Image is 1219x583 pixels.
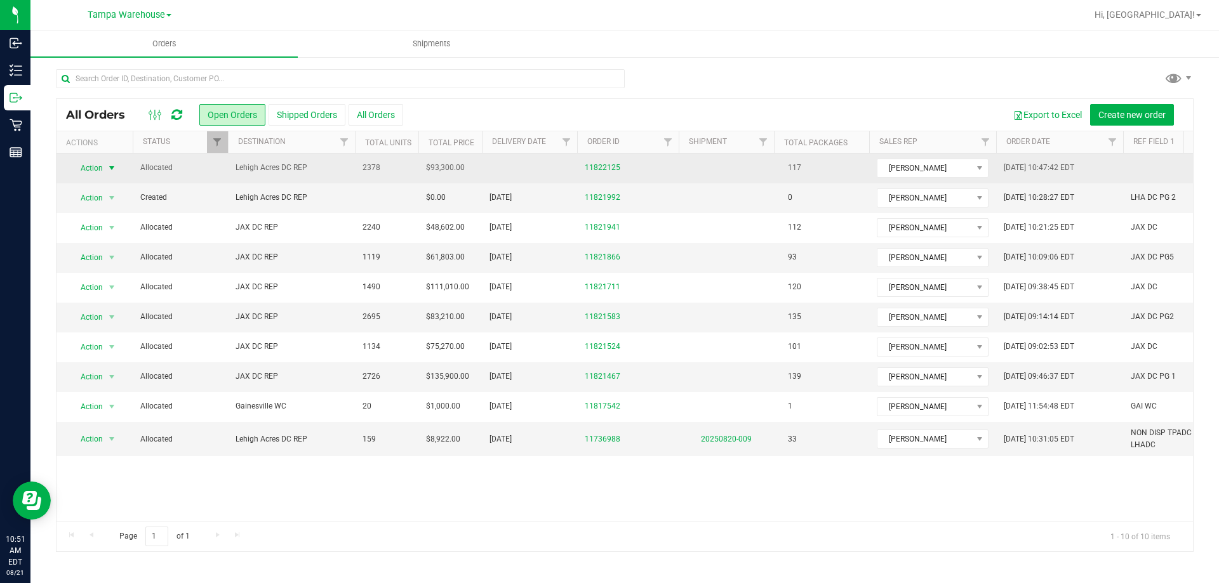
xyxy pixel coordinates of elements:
a: 11817542 [585,400,620,412]
span: 139 [782,367,808,386]
span: $75,270.00 [426,341,465,353]
span: JAX DC [1131,221,1157,233]
span: Orders [135,38,194,49]
span: JAX DC REP [236,221,347,233]
a: 20250820-009 [701,435,752,443]
span: [DATE] 09:46:37 EDT [1004,370,1074,383]
span: 2726 [363,370,380,383]
span: $1,000.00 [426,400,460,412]
span: [DATE] [490,341,512,353]
span: Tampa Warehouse [88,10,165,20]
a: Sales Rep [879,137,917,146]
span: [DATE] 09:38:45 EDT [1004,281,1074,293]
a: 11821524 [585,341,620,353]
span: Action [69,308,103,326]
span: Shipments [396,38,468,49]
span: Lehigh Acres DC REP [236,192,347,204]
span: Page of 1 [109,527,200,546]
span: [DATE] 10:21:25 EDT [1004,221,1074,233]
a: Total Units [365,138,411,147]
span: Create new order [1098,110,1166,120]
span: $83,210.00 [426,311,465,323]
a: Filter [658,131,679,153]
span: [DATE] [490,370,512,383]
span: 2695 [363,311,380,323]
iframe: Resource center [13,481,51,520]
span: Allocated [140,400,220,412]
span: 93 [782,248,803,266]
span: Action [69,368,103,386]
a: 11821467 [585,370,620,383]
span: select [104,308,120,326]
span: JAX DC PG 1 [1131,370,1176,383]
button: Open Orders [199,104,265,126]
span: select [104,398,120,416]
span: [PERSON_NAME] [877,338,972,356]
span: select [104,189,120,207]
span: $61,803.00 [426,251,465,263]
span: Allocated [140,251,220,263]
input: Search Order ID, Destination, Customer PO... [56,69,625,88]
span: select [104,219,120,237]
span: [PERSON_NAME] [877,308,972,326]
a: Filter [975,131,996,153]
input: 1 [145,527,168,546]
span: 33 [782,430,803,449]
span: 2240 [363,221,380,233]
span: Action [69,278,103,296]
span: All Orders [66,108,138,122]
span: [PERSON_NAME] [877,278,972,296]
span: 1119 [363,251,380,263]
a: Delivery Date [492,137,546,146]
a: Shipment [689,137,727,146]
span: Hi, [GEOGRAPHIC_DATA]! [1095,10,1195,20]
span: $135,900.00 [426,370,469,383]
span: [PERSON_NAME] [877,219,972,237]
button: Shipped Orders [269,104,345,126]
span: JAX DC REP [236,281,347,293]
span: select [104,338,120,356]
span: 1134 [363,341,380,353]
span: [DATE] [490,221,512,233]
span: [PERSON_NAME] [877,189,972,207]
div: Actions [66,138,128,147]
span: 0 [782,188,799,207]
span: 1 - 10 of 10 items [1100,527,1180,546]
span: [DATE] 10:31:05 EDT [1004,433,1074,445]
span: JAX DC REP [236,341,347,353]
span: LHA DC PG 2 [1131,192,1176,204]
span: 1 [782,397,799,416]
span: Created [140,192,220,204]
span: JAX DC [1131,281,1157,293]
span: JAX DC REP [236,251,347,263]
span: $48,602.00 [426,221,465,233]
span: select [104,249,120,266]
span: Allocated [140,162,220,174]
span: select [104,368,120,386]
span: [PERSON_NAME] [877,249,972,266]
span: [PERSON_NAME] [877,368,972,386]
span: [DATE] [490,192,512,204]
a: Filter [753,131,774,153]
span: select [104,278,120,296]
span: [DATE] 11:54:48 EDT [1004,400,1074,412]
span: $111,010.00 [426,281,469,293]
a: 11821941 [585,221,620,233]
span: Action [69,398,103,416]
span: NON DISP TPADC > LHADC [1131,427,1211,451]
span: $93,300.00 [426,162,465,174]
p: 08/21 [6,568,25,577]
span: 2378 [363,162,380,174]
span: [DATE] 10:09:06 EDT [1004,251,1074,263]
span: [DATE] 10:47:42 EDT [1004,162,1074,174]
span: 1490 [363,281,380,293]
button: All Orders [349,104,403,126]
a: 11821583 [585,311,620,323]
span: 135 [782,308,808,326]
a: 11821866 [585,251,620,263]
inline-svg: Outbound [10,91,22,104]
a: Destination [238,137,286,146]
span: JAX DC REP [236,311,347,323]
span: Allocated [140,221,220,233]
span: [PERSON_NAME] [877,398,972,416]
